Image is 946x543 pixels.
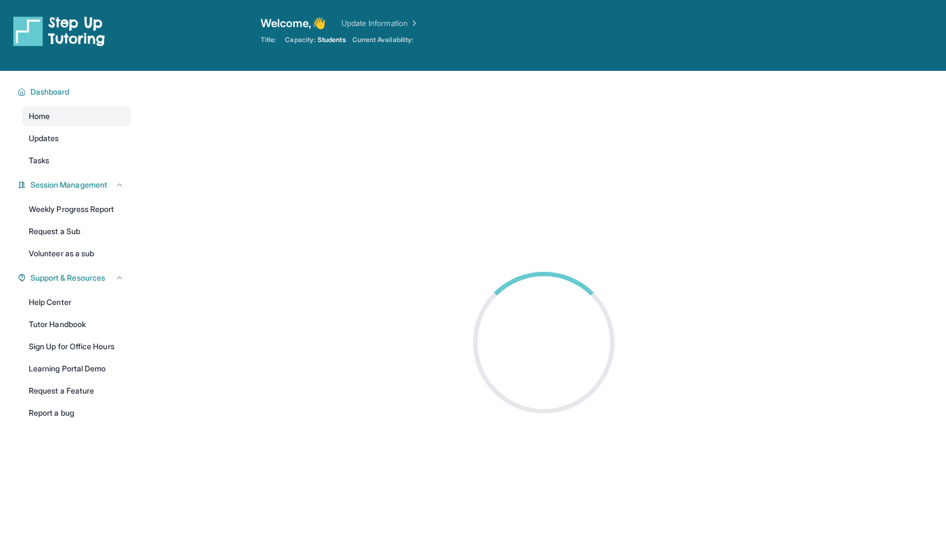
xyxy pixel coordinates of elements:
img: Chevron Right [408,18,419,29]
button: Session Management [26,179,124,190]
span: Support & Resources [30,272,105,283]
span: Title: [261,35,276,44]
a: Update Information [341,18,419,29]
a: Volunteer as a sub [22,244,131,263]
span: Tasks [29,155,49,166]
span: Students [318,35,346,44]
a: Updates [22,128,131,148]
button: Dashboard [26,86,124,97]
a: Weekly Progress Report [22,199,131,219]
span: Welcome, 👋 [261,15,326,31]
a: Report a bug [22,403,131,423]
span: Home [29,111,50,122]
a: Home [22,106,131,126]
button: Support & Resources [26,272,124,283]
span: Capacity: [285,35,315,44]
a: Tutor Handbook [22,314,131,334]
span: Updates [29,133,59,144]
a: Learning Portal Demo [22,359,131,379]
img: logo [13,15,105,46]
a: Help Center [22,292,131,312]
span: Current Availability: [352,35,413,44]
a: Request a Feature [22,381,131,401]
span: Session Management [30,179,107,190]
a: Sign Up for Office Hours [22,337,131,356]
a: Tasks [22,151,131,170]
span: Dashboard [30,86,70,97]
a: Request a Sub [22,221,131,241]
